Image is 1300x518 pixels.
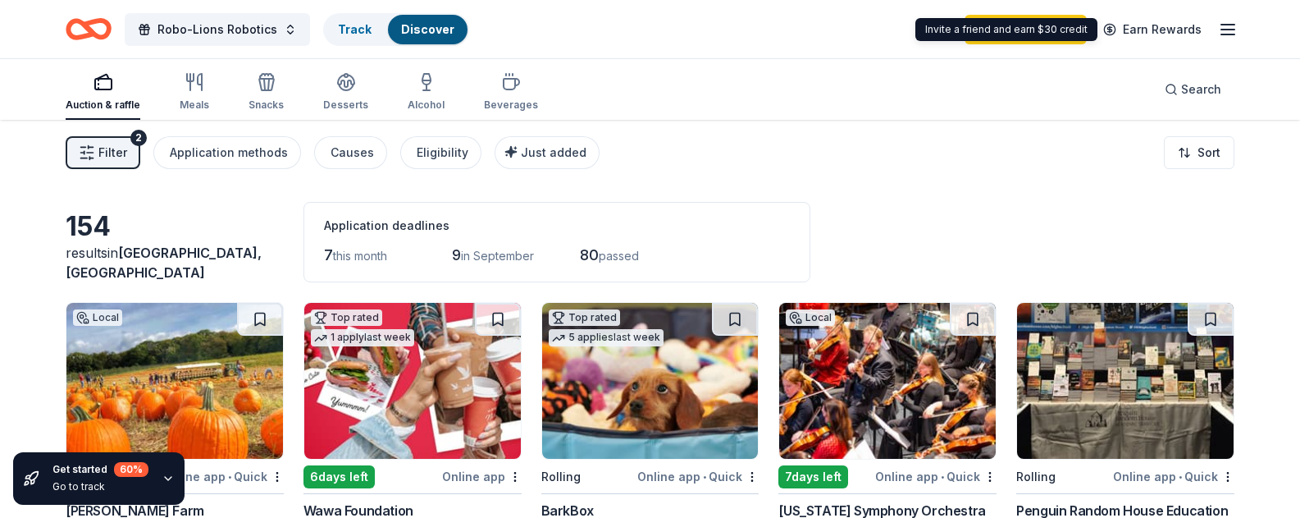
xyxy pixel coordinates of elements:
[495,136,600,169] button: Just added
[408,66,445,120] button: Alcohol
[314,136,387,169] button: Causes
[549,309,620,326] div: Top rated
[303,465,375,488] div: 6 days left
[400,136,481,169] button: Eligibility
[114,462,148,477] div: 60 %
[180,99,209,112] div: Meals
[323,66,368,120] button: Desserts
[461,249,534,263] span: in September
[249,99,284,112] div: Snacks
[323,13,469,46] button: TrackDiscover
[66,243,284,282] div: results
[1093,15,1211,44] a: Earn Rewards
[323,99,368,112] div: Desserts
[66,303,283,459] img: Image for Gaver Farm
[541,467,581,487] div: Rolling
[779,303,996,459] img: Image for Maryland Symphony Orchestra
[153,136,301,169] button: Application methods
[73,309,122,326] div: Local
[452,246,461,264] span: 9
[778,465,848,488] div: 7 days left
[401,22,454,36] a: Discover
[521,145,586,159] span: Just added
[941,470,944,484] span: •
[1017,303,1234,459] img: Image for Penguin Random House Education
[417,143,468,163] div: Eligibility
[580,246,599,264] span: 80
[1152,73,1234,106] button: Search
[1181,80,1221,99] span: Search
[333,249,387,263] span: this month
[1179,470,1182,484] span: •
[703,470,706,484] span: •
[915,18,1097,41] div: Invite a friend and earn $30 credit
[324,216,790,236] div: Application deadlines
[66,245,262,281] span: in
[130,130,147,146] div: 2
[1197,143,1220,163] span: Sort
[599,249,639,263] span: passed
[338,22,372,36] a: Track
[484,99,538,112] div: Beverages
[52,462,148,477] div: Get started
[331,143,374,163] div: Causes
[875,466,997,487] div: Online app Quick
[311,309,382,326] div: Top rated
[66,10,112,48] a: Home
[324,246,333,264] span: 7
[249,66,284,120] button: Snacks
[1164,136,1234,169] button: Sort
[66,99,140,112] div: Auction & raffle
[98,143,127,163] span: Filter
[442,466,522,487] div: Online app
[157,20,277,39] span: Robo-Lions Robotics
[66,245,262,281] span: [GEOGRAPHIC_DATA], [GEOGRAPHIC_DATA]
[311,329,414,346] div: 1 apply last week
[304,303,521,459] img: Image for Wawa Foundation
[125,13,310,46] button: Robo-Lions Robotics
[52,480,148,493] div: Go to track
[408,99,445,112] div: Alcohol
[66,66,140,120] button: Auction & raffle
[1016,467,1056,487] div: Rolling
[786,309,835,326] div: Local
[66,136,140,169] button: Filter2
[549,329,664,346] div: 5 applies last week
[484,66,538,120] button: Beverages
[637,466,759,487] div: Online app Quick
[965,15,1087,44] a: Start free trial
[1113,466,1234,487] div: Online app Quick
[180,66,209,120] button: Meals
[66,210,284,243] div: 154
[170,143,288,163] div: Application methods
[542,303,759,459] img: Image for BarkBox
